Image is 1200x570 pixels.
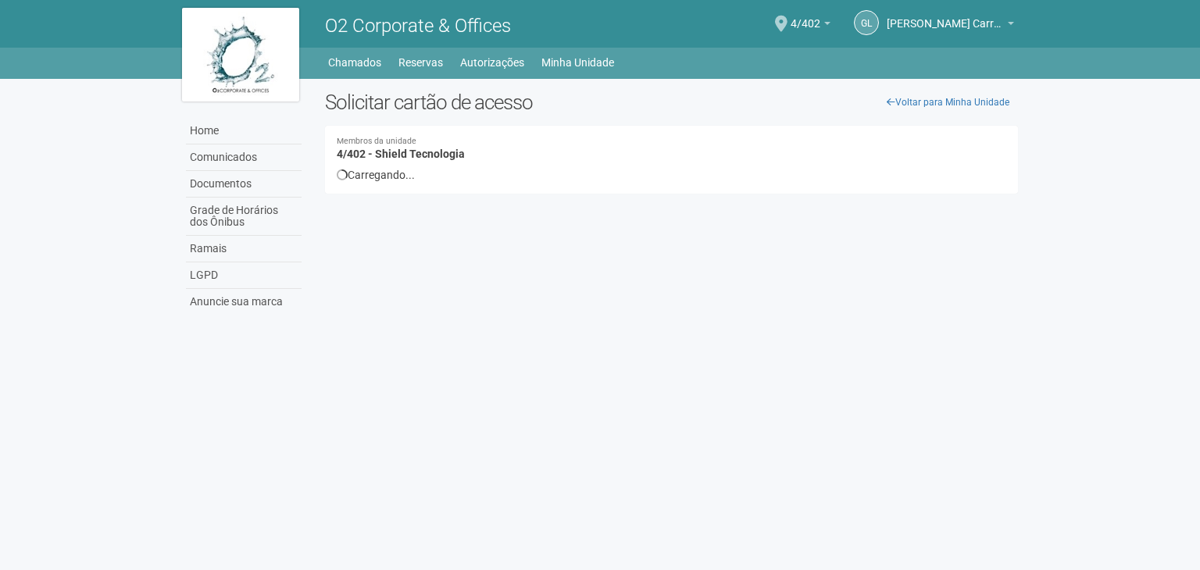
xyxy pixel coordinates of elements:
a: Voltar para Minha Unidade [878,91,1018,114]
a: LGPD [186,262,302,289]
h2: Solicitar cartão de acesso [325,91,1018,114]
a: Autorizações [460,52,524,73]
a: Minha Unidade [541,52,614,73]
a: Documentos [186,171,302,198]
a: Comunicados [186,144,302,171]
a: Anuncie sua marca [186,289,302,315]
span: 4/402 [791,2,820,30]
img: logo.jpg [182,8,299,102]
h4: 4/402 - Shield Tecnologia [337,137,1006,160]
a: GL [854,10,879,35]
a: Chamados [328,52,381,73]
a: Reservas [398,52,443,73]
a: Home [186,118,302,144]
a: 4/402 [791,20,830,32]
small: Membros da unidade [337,137,1006,146]
a: [PERSON_NAME] Carreira dos Reis [887,20,1014,32]
a: Grade de Horários dos Ônibus [186,198,302,236]
span: O2 Corporate & Offices [325,15,511,37]
span: Gabriel Lemos Carreira dos Reis [887,2,1004,30]
a: Ramais [186,236,302,262]
div: Carregando... [337,168,1006,182]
